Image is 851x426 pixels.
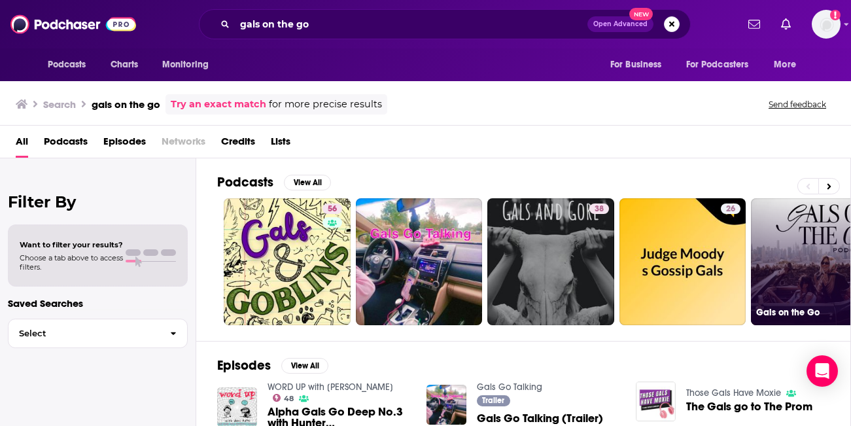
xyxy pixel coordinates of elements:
button: open menu [601,52,678,77]
img: The Gals go to The Prom [636,382,676,421]
span: Networks [162,131,205,158]
a: Those Gals Have Moxie [686,387,781,399]
a: 56 [224,198,351,325]
a: Lists [271,131,290,158]
a: Credits [221,131,255,158]
span: Open Advanced [593,21,648,27]
span: Logged in as evankrask [812,10,841,39]
span: For Business [610,56,662,74]
a: Gals Go Talking [477,382,542,393]
h3: Search [43,98,76,111]
a: 48 [273,394,294,402]
a: 38 [487,198,614,325]
span: 48 [284,396,294,402]
a: 56 [322,204,342,214]
div: Open Intercom Messenger [807,355,838,387]
span: For Podcasters [686,56,749,74]
p: Saved Searches [8,297,188,310]
button: View All [281,358,328,374]
span: Monitoring [162,56,209,74]
button: open menu [678,52,768,77]
a: Try an exact match [171,97,266,112]
span: New [629,8,653,20]
img: Podchaser - Follow, Share and Rate Podcasts [10,12,136,37]
button: open menu [765,52,812,77]
a: The Gals go to The Prom [686,401,812,412]
a: 38 [589,204,609,214]
span: 38 [595,203,604,216]
div: Search podcasts, credits, & more... [199,9,691,39]
button: open menu [39,52,103,77]
a: All [16,131,28,158]
h2: Podcasts [217,174,273,190]
span: Choose a tab above to access filters. [20,253,123,272]
button: Open AdvancedNew [587,16,653,32]
svg: Add a profile image [830,10,841,20]
button: open menu [153,52,226,77]
h2: Filter By [8,192,188,211]
span: for more precise results [269,97,382,112]
span: Trailer [482,397,504,404]
h3: gals on the go [92,98,160,111]
img: User Profile [812,10,841,39]
a: Gals Go Talking (Trailer) [477,413,603,424]
span: More [774,56,796,74]
span: Select [9,329,160,338]
a: Episodes [103,131,146,158]
span: 56 [328,203,337,216]
a: Show notifications dropdown [776,13,796,35]
a: EpisodesView All [217,357,328,374]
button: Send feedback [765,99,830,110]
button: View All [284,175,331,190]
a: Show notifications dropdown [743,13,765,35]
input: Search podcasts, credits, & more... [235,14,587,35]
a: 26 [721,204,740,214]
span: Want to filter your results? [20,240,123,249]
button: Select [8,319,188,348]
a: Podcasts [44,131,88,158]
a: PodcastsView All [217,174,331,190]
span: Podcasts [48,56,86,74]
h3: Gals on the Go [756,307,851,318]
a: WORD UP with Dani Katz [268,382,393,393]
img: Gals Go Talking (Trailer) [426,385,466,425]
button: Show profile menu [812,10,841,39]
span: Charts [111,56,139,74]
h2: Episodes [217,357,271,374]
a: 26 [619,198,746,325]
a: Charts [102,52,147,77]
span: 26 [726,203,735,216]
